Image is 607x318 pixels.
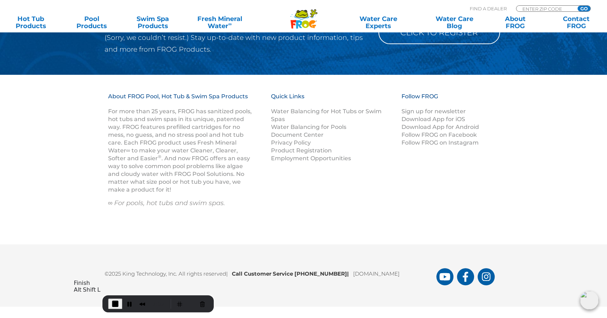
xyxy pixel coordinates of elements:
[226,270,228,277] span: |
[68,15,115,30] a: PoolProducts
[553,15,600,30] a: ContactFROG
[522,6,570,12] input: Zip Code Form
[271,124,346,130] a: Water Balancing for Pools
[436,268,453,285] a: FROG Products You Tube Page
[401,108,465,115] a: Sign up for newsletter
[431,15,478,30] a: Water CareBlog
[470,5,507,12] p: Find A Dealer
[228,21,232,27] sup: ∞
[129,15,176,30] a: Swim SpaProducts
[271,131,324,138] a: Document Center
[190,15,249,30] a: Fresh MineralWater∞
[271,139,311,146] a: Privacy Policy
[491,15,539,30] a: AboutFROG
[353,270,400,277] a: [DOMAIN_NAME]
[340,15,417,30] a: Water CareExperts
[401,93,490,108] h3: Follow FROG
[401,116,465,122] a: Download App for iOS
[108,108,253,194] p: For more than 25 years, FROG has sanitized pools, hot tubs and swim spas in its unique, patented ...
[271,93,393,108] h3: Quick Links
[401,139,478,146] a: Follow FROG on Instagram
[271,108,382,122] a: Water Balancing for Hot Tubs or Swim Spas
[271,155,351,162] a: Employment Opportunities
[457,268,474,285] a: FROG Products Facebook Page
[108,93,253,108] h3: About FROG Pool, Hot Tub & Swim Spa Products
[232,270,353,277] b: Call Customer Service [PHONE_NUMBER]
[577,6,590,11] input: GO
[108,199,225,207] em: ∞ For pools, hot tubs and swim spas.
[401,131,476,138] a: Follow FROG on Facebook
[105,266,436,278] p: ©2025 King Technology, Inc. All rights reserved
[378,21,500,44] a: Click to Register
[271,147,332,154] a: Product Registration
[478,268,495,285] a: FROG Products Instagram Page
[347,270,349,277] span: |
[158,154,161,159] sup: ®
[401,124,479,130] a: Download App for Android
[580,291,598,309] img: openIcon
[7,15,54,30] a: Hot TubProducts
[105,32,368,55] p: (Sorry, we couldn’t resist.) Stay up-to-date with new product information, tips and more from FRO...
